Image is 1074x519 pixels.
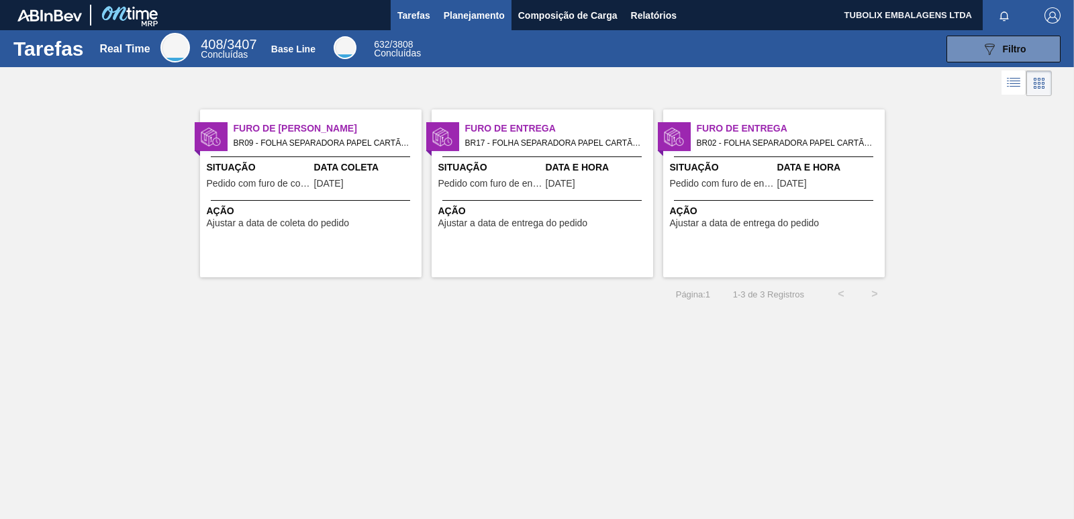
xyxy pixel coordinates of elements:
[438,218,588,228] span: Ajustar a data de entrega do pedido
[271,44,315,54] div: Base Line
[207,204,418,218] span: Ação
[334,36,356,59] div: Base Line
[201,127,221,147] img: status
[670,218,820,228] span: Ajustar a data de entrega do pedido
[1044,7,1061,23] img: Logout
[314,160,418,175] span: Data Coleta
[697,122,885,136] span: Furo de Entrega
[546,179,575,189] span: 18/09/2025,
[207,218,350,228] span: Ajustar a data de coleta do pedido
[314,179,344,189] span: 09/09/2025
[664,127,684,147] img: status
[670,160,774,175] span: Situação
[397,7,430,23] span: Tarefas
[438,204,650,218] span: Ação
[234,136,411,150] span: BR09 - FOLHA SEPARADORA PAPEL CARTÃO Pedido - 2008907
[546,160,650,175] span: Data e Hora
[465,136,642,150] span: BR17 - FOLHA SEPARADORA PAPEL CARTÃO Pedido - 1990883
[374,39,389,50] span: 632
[438,179,542,189] span: Pedido com furo de entrega
[946,36,1061,62] button: Filtro
[17,9,82,21] img: TNhmsLtSVTkK8tSr43FrP2fwEKptu5GPRR3wAAAABJRU5ErkJggg==
[207,160,311,175] span: Situação
[824,277,858,311] button: <
[99,43,150,55] div: Real Time
[670,179,774,189] span: Pedido com furo de entrega
[13,41,84,56] h1: Tarefas
[777,160,881,175] span: Data e Hora
[730,289,804,299] span: 1 - 3 de 3 Registros
[1002,70,1026,96] div: Visão em Lista
[518,7,618,23] span: Composição de Carga
[697,136,874,150] span: BR02 - FOLHA SEPARADORA PAPEL CARTÃO Pedido - 2004520
[983,6,1026,25] button: Notificações
[858,277,891,311] button: >
[1026,70,1052,96] div: Visão em Cards
[374,48,421,58] span: Concluídas
[631,7,677,23] span: Relatórios
[234,122,422,136] span: Furo de Coleta
[676,289,710,299] span: Página : 1
[201,39,256,59] div: Real Time
[670,204,881,218] span: Ação
[1003,44,1026,54] span: Filtro
[207,179,311,189] span: Pedido com furo de coleta
[444,7,505,23] span: Planejamento
[201,37,256,52] span: / 3407
[201,49,248,60] span: Concluídas
[160,33,190,62] div: Real Time
[777,179,807,189] span: 15/09/2025,
[465,122,653,136] span: Furo de Entrega
[374,39,413,50] span: / 3808
[374,40,421,58] div: Base Line
[201,37,223,52] span: 408
[432,127,452,147] img: status
[438,160,542,175] span: Situação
